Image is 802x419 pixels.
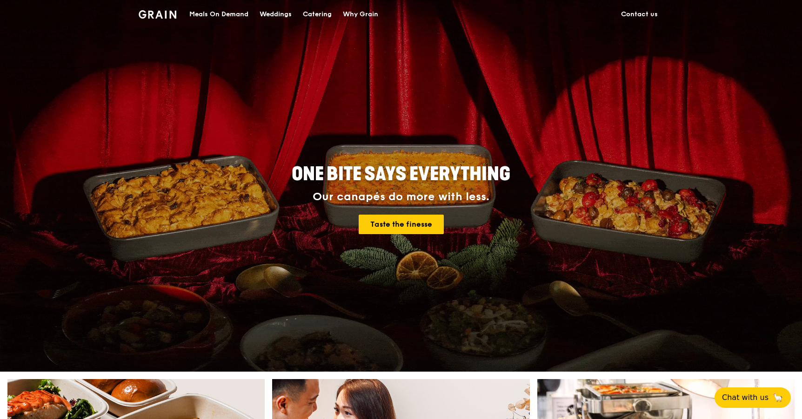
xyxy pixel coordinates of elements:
a: Catering [297,0,337,28]
span: 🦙 [772,392,783,403]
div: Why Grain [343,0,378,28]
div: Our canapés do more with less. [234,190,568,203]
img: Grain [139,10,176,19]
span: Chat with us [722,392,769,403]
div: Catering [303,0,332,28]
a: Weddings [254,0,297,28]
a: Taste the finesse [359,215,444,234]
span: ONE BITE SAYS EVERYTHING [292,163,510,185]
div: Weddings [260,0,292,28]
div: Meals On Demand [189,0,248,28]
a: Contact us [615,0,663,28]
button: Chat with us🦙 [715,387,791,408]
a: Why Grain [337,0,384,28]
